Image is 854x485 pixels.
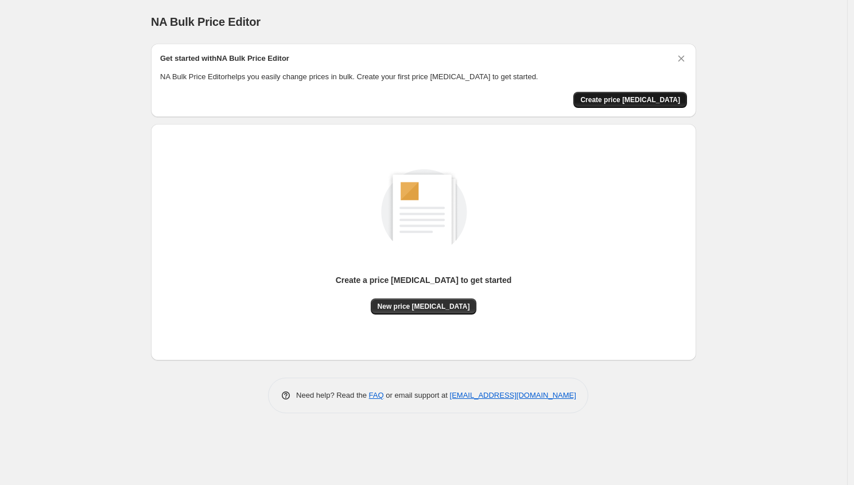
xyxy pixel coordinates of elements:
span: New price [MEDICAL_DATA] [378,302,470,311]
button: New price [MEDICAL_DATA] [371,298,477,315]
p: Create a price [MEDICAL_DATA] to get started [336,274,512,286]
a: FAQ [369,391,384,399]
span: Need help? Read the [296,391,369,399]
span: NA Bulk Price Editor [151,15,261,28]
span: Create price [MEDICAL_DATA] [580,95,680,104]
span: or email support at [384,391,450,399]
a: [EMAIL_ADDRESS][DOMAIN_NAME] [450,391,576,399]
button: Create price change job [573,92,687,108]
h2: Get started with NA Bulk Price Editor [160,53,289,64]
p: NA Bulk Price Editor helps you easily change prices in bulk. Create your first price [MEDICAL_DAT... [160,71,687,83]
button: Dismiss card [676,53,687,64]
